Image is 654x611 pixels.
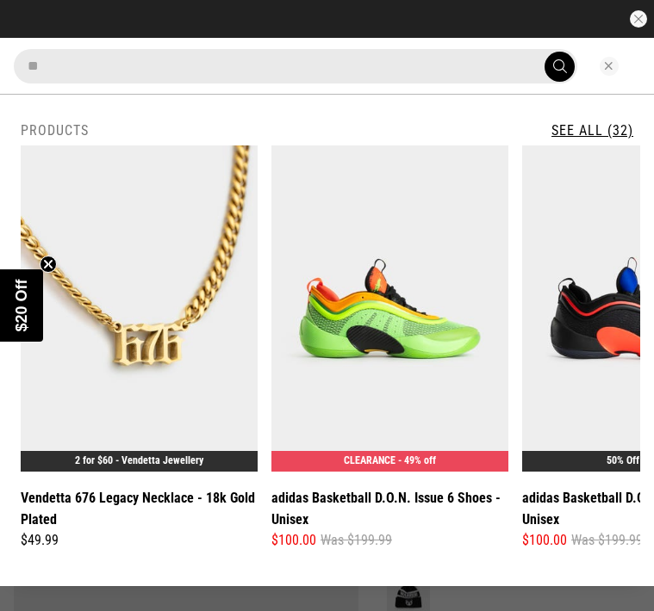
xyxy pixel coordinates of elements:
[551,122,633,139] : See All (32)
[321,530,392,551] span: Was $199.99
[21,530,258,551] div: $49.99
[40,256,57,273] button: Close teaser
[600,57,619,76] button: Close search
[271,487,508,530] a: adidas Basketball D.O.N. Issue 6 Shoes - Unisex
[21,487,258,530] a: Vendetta 676 Legacy Necklace - 18k Gold Plated
[75,454,203,466] a: 2 for $60 - Vendetta Jewellery
[571,530,643,551] span: Was $199.99
[522,530,567,551] span: $100.00
[398,454,436,466] span: - 49% off
[271,145,508,472] img: Adidas Basketball D.o.n. Issue 6 Shoes - Unisex in Green
[271,530,316,551] span: $100.00
[344,454,396,466] span: CLEARANCE
[21,145,258,472] img: Vendetta 676 Legacy Necklace - 18k Gold Plated in Gold
[198,10,457,28] iframe: Customer reviews powered by Trustpilot
[21,122,89,139] h2: Products
[13,279,30,331] span: $20 Off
